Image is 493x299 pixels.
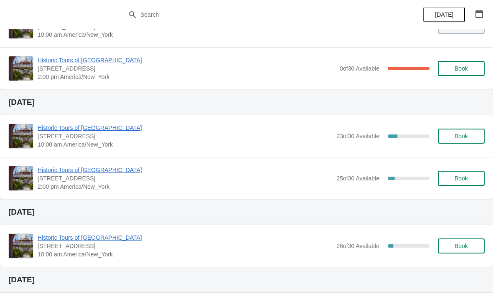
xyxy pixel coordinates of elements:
span: Historic Tours of [GEOGRAPHIC_DATA] [38,124,332,132]
span: Historic Tours of [GEOGRAPHIC_DATA] [38,233,332,242]
span: [DATE] [435,11,453,18]
span: 10:00 am America/New_York [38,250,332,258]
span: Book [455,133,468,139]
span: 25 of 30 Available [336,175,379,182]
span: 10:00 am America/New_York [38,30,335,39]
span: 26 of 30 Available [336,243,379,249]
span: 10:00 am America/New_York [38,140,332,149]
span: 2:00 pm America/New_York [38,182,332,191]
input: Search [140,7,370,22]
span: Book [455,243,468,249]
span: Historic Tours of [GEOGRAPHIC_DATA] [38,166,332,174]
span: [STREET_ADDRESS] [38,242,332,250]
span: [STREET_ADDRESS] [38,64,335,73]
h2: [DATE] [8,276,485,284]
span: 2:00 pm America/New_York [38,73,335,81]
span: Book [455,65,468,72]
h2: [DATE] [8,98,485,106]
img: Historic Tours of Flagler College | 74 King Street, St. Augustine, FL, USA | 10:00 am America/New... [9,124,33,148]
h2: [DATE] [8,208,485,216]
button: Book [438,129,485,144]
img: Historic Tours of Flagler College | 74 King Street, St. Augustine, FL, USA | 2:00 pm America/New_... [9,166,33,190]
span: 0 of 30 Available [340,65,379,72]
span: [STREET_ADDRESS] [38,132,332,140]
button: [DATE] [423,7,465,22]
img: Historic Tours of Flagler College | 74 King Street, St. Augustine, FL, USA | 2:00 pm America/New_... [9,56,33,81]
span: 23 of 30 Available [336,133,379,139]
span: Historic Tours of [GEOGRAPHIC_DATA] [38,56,335,64]
span: [STREET_ADDRESS] [38,174,332,182]
button: Book [438,171,485,186]
img: Historic Tours of Flagler College | 74 King Street, St. Augustine, FL, USA | 10:00 am America/New... [9,234,33,258]
span: Book [455,175,468,182]
button: Book [438,238,485,253]
button: Book [438,61,485,76]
